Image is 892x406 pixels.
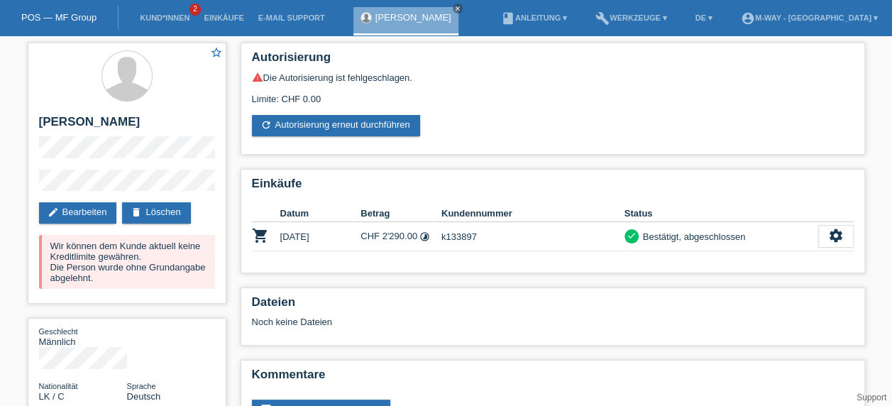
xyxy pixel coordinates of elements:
th: Betrag [360,205,441,222]
div: Die Autorisierung ist fehlgeschlagen. [252,72,854,83]
span: Geschlecht [39,327,78,336]
a: E-Mail Support [251,13,332,22]
div: Bestätigt, abgeschlossen [639,229,746,244]
span: Sprache [127,382,156,390]
a: Einkäufe [197,13,250,22]
i: POSP00010257 [252,227,269,244]
h2: Einkäufe [252,177,854,198]
a: refreshAutorisierung erneut durchführen [252,115,420,136]
a: bookAnleitung ▾ [494,13,574,22]
i: book [501,11,515,26]
h2: Autorisierung [252,50,854,72]
td: [DATE] [280,222,361,251]
a: close [453,4,463,13]
div: Männlich [39,326,127,347]
span: 2 [189,4,201,16]
th: Status [624,205,818,222]
div: Limite: CHF 0.00 [252,83,854,104]
i: build [595,11,610,26]
div: Noch keine Dateien [252,317,685,327]
a: deleteLöschen [122,202,190,224]
i: close [454,5,461,12]
a: [PERSON_NAME] [375,12,451,23]
a: editBearbeiten [39,202,117,224]
a: POS — MF Group [21,12,97,23]
span: Nationalität [39,382,78,390]
a: Kund*innen [133,13,197,22]
i: check [627,231,637,241]
h2: [PERSON_NAME] [39,115,215,136]
h2: Dateien [252,295,854,317]
i: Fixe Raten (12 Raten) [419,231,430,242]
h2: Kommentare [252,368,854,389]
th: Kundennummer [441,205,624,222]
i: account_circle [741,11,755,26]
td: k133897 [441,222,624,251]
span: Deutsch [127,391,161,402]
td: CHF 2'290.00 [360,222,441,251]
a: star_border [210,46,223,61]
a: Support [857,393,886,402]
i: refresh [260,119,272,131]
a: account_circlem-way - [GEOGRAPHIC_DATA] ▾ [734,13,885,22]
i: delete [131,207,142,218]
th: Datum [280,205,361,222]
span: Sri Lanka / C / 11.11.1990 [39,391,65,402]
div: Wir können dem Kunde aktuell keine Kreditlimite gewähren. Die Person wurde ohne Grundangabe abgel... [39,235,215,289]
i: settings [828,228,844,243]
i: warning [252,72,263,83]
i: edit [48,207,59,218]
i: star_border [210,46,223,59]
a: DE ▾ [688,13,720,22]
a: buildWerkzeuge ▾ [588,13,674,22]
